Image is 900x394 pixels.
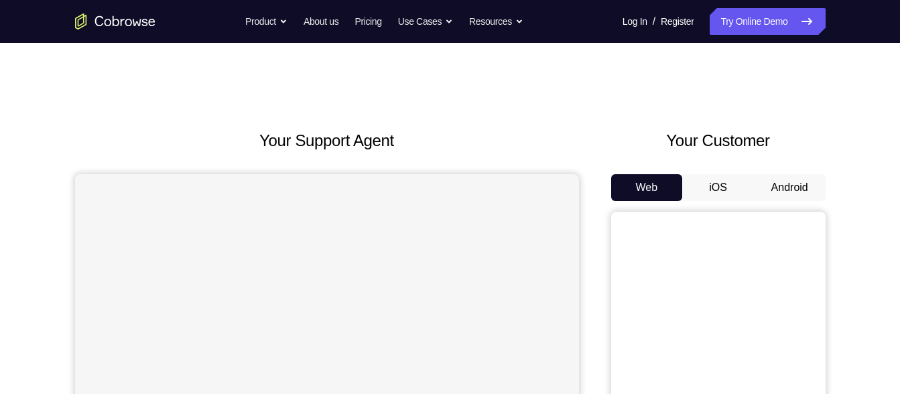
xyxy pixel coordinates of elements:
[661,8,694,35] a: Register
[611,174,683,201] button: Web
[710,8,825,35] a: Try Online Demo
[469,8,523,35] button: Resources
[754,174,826,201] button: Android
[398,8,453,35] button: Use Cases
[75,129,579,153] h2: Your Support Agent
[653,13,655,29] span: /
[682,174,754,201] button: iOS
[355,8,381,35] a: Pricing
[611,129,826,153] h2: Your Customer
[245,8,287,35] button: Product
[304,8,338,35] a: About us
[623,8,647,35] a: Log In
[75,13,155,29] a: Go to the home page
